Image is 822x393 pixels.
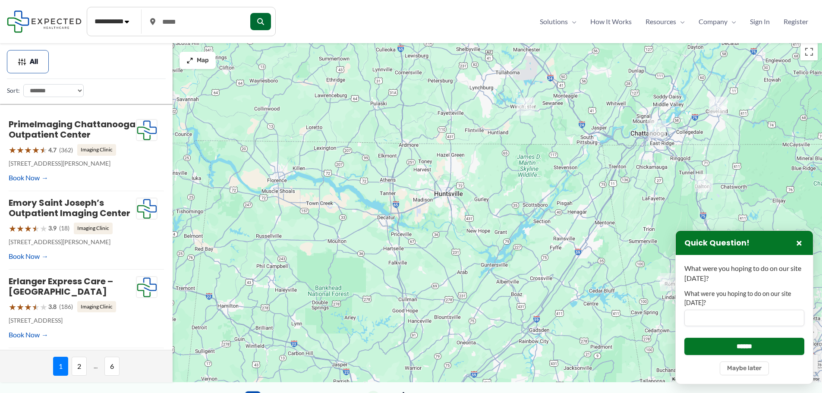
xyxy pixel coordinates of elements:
[104,357,120,376] span: 6
[136,119,157,141] img: Expected Healthcare Logo
[9,197,130,219] a: Emory Saint Joseph’s Outpatient Imaging Center
[676,15,685,28] span: Menu Toggle
[684,289,804,307] label: What were you hoping to do on our site [DATE]?
[24,220,32,236] span: ★
[660,273,678,291] div: 6
[59,223,69,234] span: (18)
[136,198,157,220] img: Expected Healthcare Logo
[590,15,632,28] span: How It Works
[720,362,769,375] button: Maybe later
[672,376,710,382] button: Keyboard shortcuts
[9,299,16,315] span: ★
[9,118,135,141] a: PrimeImaging Chattanooga Outpatient Center
[9,328,48,341] a: Book Now
[777,15,815,28] a: Register
[77,144,116,155] span: Imaging Clinic
[48,223,57,234] span: 3.9
[48,301,57,312] span: 3.8
[784,15,808,28] span: Register
[9,275,113,298] a: Erlanger Express Care – [GEOGRAPHIC_DATA]
[9,158,136,169] p: [STREET_ADDRESS][PERSON_NAME]
[699,15,728,28] span: Company
[695,174,713,192] div: 3
[794,238,804,248] button: Close
[7,50,49,73] button: All
[16,142,24,158] span: ★
[186,57,193,64] img: Maximize
[709,97,727,115] div: 7
[750,15,770,28] span: Sign In
[568,15,576,28] span: Menu Toggle
[9,142,16,158] span: ★
[646,15,676,28] span: Resources
[533,15,583,28] a: SolutionsMenu Toggle
[728,15,736,28] span: Menu Toggle
[692,15,743,28] a: CompanyMenu Toggle
[32,299,40,315] span: ★
[16,299,24,315] span: ★
[800,43,818,60] button: Toggle fullscreen view
[72,357,87,376] span: 2
[743,15,777,28] a: Sign In
[540,15,568,28] span: Solutions
[48,145,57,156] span: 4.7
[583,15,639,28] a: How It Works
[24,142,32,158] span: ★
[30,59,38,65] span: All
[9,315,136,326] p: [STREET_ADDRESS]
[90,357,101,376] span: ...
[517,97,535,116] div: 4
[59,301,73,312] span: (186)
[59,145,73,156] span: (362)
[32,142,40,158] span: ★
[32,220,40,236] span: ★
[24,299,32,315] span: ★
[40,299,47,315] span: ★
[639,15,692,28] a: ResourcesMenu Toggle
[9,250,48,263] a: Book Now
[16,220,24,236] span: ★
[9,220,16,236] span: ★
[7,10,82,32] img: Expected Healthcare Logo - side, dark font, small
[7,85,20,96] label: Sort:
[684,264,804,283] p: What were you hoping to do on our site [DATE]?
[9,171,48,184] a: Book Now
[136,277,157,298] img: Expected Healthcare Logo
[40,220,47,236] span: ★
[197,57,209,64] span: Map
[180,52,216,69] button: Map
[53,357,68,376] span: 1
[684,238,750,248] h3: Quick Question!
[9,236,136,248] p: [STREET_ADDRESS][PERSON_NAME]
[77,301,116,312] span: Imaging Clinic
[18,57,26,66] img: Filter
[74,223,113,234] span: Imaging Clinic
[40,142,47,158] span: ★
[648,120,666,138] div: 11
